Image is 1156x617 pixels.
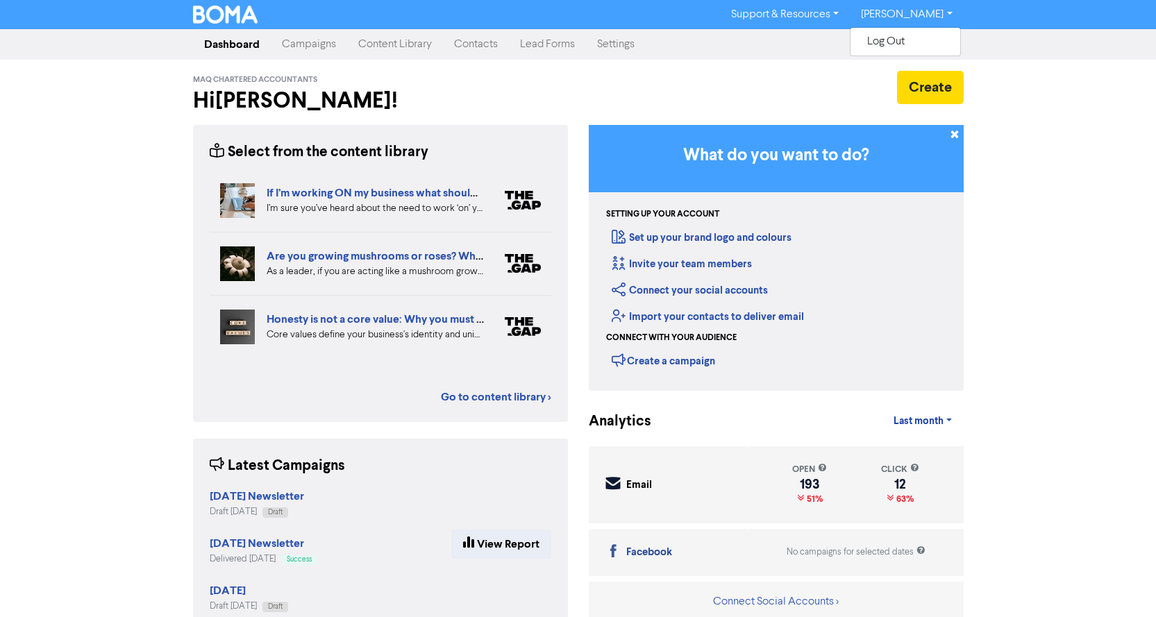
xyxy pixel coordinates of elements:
[589,411,634,432] div: Analytics
[210,539,304,550] a: [DATE] Newsletter
[612,257,752,271] a: Invite your team members
[882,407,963,435] a: Last month
[509,31,586,58] a: Lead Forms
[210,491,304,502] a: [DATE] Newsletter
[210,505,304,518] div: Draft [DATE]
[505,317,541,336] img: thegap
[210,536,304,550] strong: [DATE] Newsletter
[586,31,646,58] a: Settings
[443,31,509,58] a: Contacts
[792,463,827,476] div: open
[606,332,737,344] div: Connect with your audience
[787,546,925,559] div: No campaigns for selected dates
[347,31,443,58] a: Content Library
[589,125,964,391] div: Getting Started in BOMA
[894,415,944,428] span: Last month
[267,249,705,263] a: Are you growing mushrooms or roses? Why you should lead like a gardener, not a grower
[626,545,672,561] div: Facebook
[210,586,246,597] a: [DATE]
[193,31,271,58] a: Dashboard
[441,389,551,405] a: Go to content library >
[505,191,541,210] img: thegap
[606,208,719,221] div: Setting up your account
[897,71,964,104] button: Create
[267,312,562,326] a: Honesty is not a core value: Why you must dare to stand out
[451,530,551,559] a: View Report
[712,593,839,611] button: Connect Social Accounts >
[881,479,919,490] div: 12
[193,75,317,85] span: MAQ Chartered Accountants
[612,310,804,323] a: Import your contacts to deliver email
[193,6,258,24] img: BOMA Logo
[210,584,246,598] strong: [DATE]
[804,493,823,505] span: 51%
[287,556,312,563] span: Success
[268,509,283,516] span: Draft
[271,31,347,58] a: Campaigns
[612,231,791,244] a: Set up your brand logo and colours
[210,489,304,503] strong: [DATE] Newsletter
[267,201,484,216] div: I’m sure you’ve heard about the need to work ‘on’ your business as well as working ‘in’ your busi...
[210,600,288,613] div: Draft [DATE]
[626,477,652,493] div: Email
[881,463,919,476] div: click
[851,33,960,50] button: Log Out
[612,350,715,371] div: Create a campaign
[267,264,484,279] div: As a leader, if you are acting like a mushroom grower you’re unlikely to have a clear plan yourse...
[982,467,1156,617] iframe: Chat Widget
[792,479,827,490] div: 193
[267,186,533,200] a: If I’m working ON my business what should I be doing?
[193,87,568,114] h2: Hi [PERSON_NAME] !
[610,146,943,166] h3: What do you want to do?
[267,328,484,342] div: Core values define your business's identity and uniqueness. Focusing on distinct values that refl...
[210,455,345,477] div: Latest Campaigns
[894,493,914,505] span: 63%
[210,552,317,566] div: Delivered [DATE]
[850,3,963,26] a: [PERSON_NAME]
[505,254,541,273] img: thegap
[268,603,283,610] span: Draft
[612,284,768,297] a: Connect your social accounts
[210,142,428,163] div: Select from the content library
[720,3,850,26] a: Support & Resources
